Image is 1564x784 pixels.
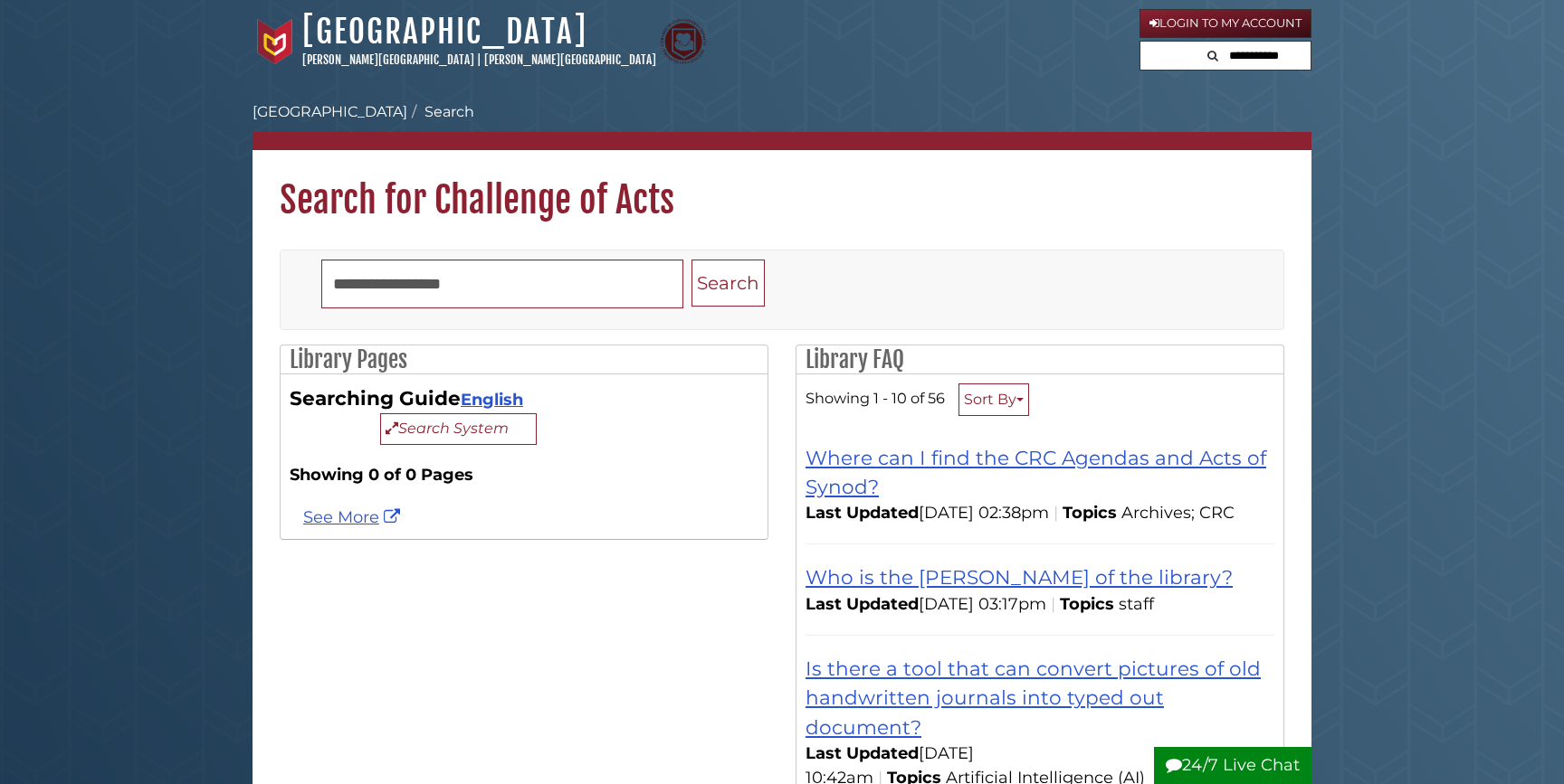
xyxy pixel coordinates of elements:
li: staff [1119,592,1159,617]
button: 24/7 Live Chat [1154,747,1311,784]
li: Archives; [1121,501,1199,525]
span: Last Updated [806,743,919,763]
h1: Search for Challenge of Acts [253,150,1311,222]
strong: Showing 0 of 0 Pages [290,463,758,487]
span: Showing 1 - 10 of 56 [806,389,945,407]
li: CRC [1199,501,1239,525]
h2: Library FAQ [796,345,1283,374]
button: Search [691,260,765,307]
a: Who is the [PERSON_NAME] of the library? [806,565,1233,589]
ul: Topics [1121,503,1239,523]
button: Search System [380,413,537,445]
span: Topics [1063,503,1117,523]
div: Searching Guide [290,383,758,445]
a: Is there a tool that can convert pictures of old handwritten journals into typed out document? [806,656,1261,739]
button: Search [1202,42,1224,66]
span: Topics [1060,594,1114,614]
img: Calvin University [253,19,298,64]
a: [GEOGRAPHIC_DATA] [302,12,587,52]
i: Search [1207,50,1218,61]
img: Calvin Theological Seminary [661,19,706,64]
a: English [461,390,523,410]
span: Last Updated [806,503,919,523]
a: [GEOGRAPHIC_DATA] [253,103,407,120]
nav: breadcrumb [253,101,1311,150]
button: Sort By [958,383,1029,416]
a: [PERSON_NAME][GEOGRAPHIC_DATA] [484,52,656,67]
ul: Topics [1119,594,1159,614]
span: [DATE] 02:38pm [806,503,1049,523]
a: Login to My Account [1140,9,1311,38]
li: Search [407,101,474,123]
a: [PERSON_NAME][GEOGRAPHIC_DATA] [302,52,474,67]
span: [DATE] 03:17pm [806,594,1046,614]
h2: Library Pages [281,345,768,374]
a: Where can I find the CRC Agendas and Acts of Synod? [806,446,1266,498]
a: See more Challenge of Acts results [303,507,405,527]
span: Last Updated [806,594,919,614]
span: | [1046,594,1060,614]
span: | [1049,503,1063,523]
span: | [477,52,482,67]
